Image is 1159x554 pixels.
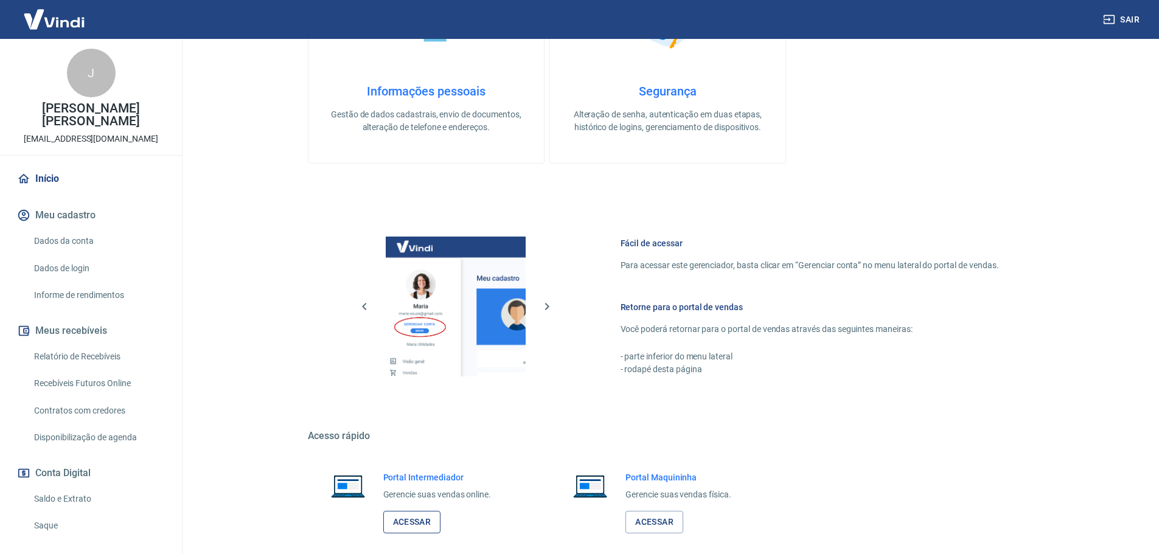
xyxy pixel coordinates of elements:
[322,471,374,500] img: Imagem de um notebook aberto
[29,256,167,281] a: Dados de login
[621,237,999,249] h6: Fácil de acessar
[383,471,492,483] h6: Portal Intermediador
[621,301,999,313] h6: Retorne para o portal de vendas
[328,108,524,134] p: Gestão de dados cadastrais, envio de documentos, alteração de telefone e endereços.
[24,133,158,145] p: [EMAIL_ADDRESS][DOMAIN_NAME]
[15,460,167,486] button: Conta Digital
[625,511,683,533] a: Acessar
[621,363,999,376] p: - rodapé desta página
[29,513,167,538] a: Saque
[29,344,167,369] a: Relatório de Recebíveis
[29,371,167,396] a: Recebíveis Futuros Online
[569,108,766,134] p: Alteração de senha, autenticação em duas etapas, histórico de logins, gerenciamento de dispositivos.
[15,202,167,229] button: Meu cadastro
[15,317,167,344] button: Meus recebíveis
[10,102,172,128] p: [PERSON_NAME] [PERSON_NAME]
[15,165,167,192] a: Início
[621,323,999,336] p: Você poderá retornar para o portal de vendas através das seguintes maneiras:
[29,486,167,511] a: Saldo e Extrato
[29,229,167,254] a: Dados da conta
[621,350,999,363] p: - parte inferior do menu lateral
[15,1,94,38] img: Vindi
[308,430,1028,442] h5: Acesso rápido
[386,237,526,376] img: Imagem da dashboard mostrando o botão de gerenciar conta na sidebar no lado esquerdo
[1101,9,1144,31] button: Sair
[29,398,167,423] a: Contratos com credores
[29,425,167,450] a: Disponibilização de agenda
[565,471,616,500] img: Imagem de um notebook aberto
[621,259,999,272] p: Para acessar este gerenciador, basta clicar em “Gerenciar conta” no menu lateral do portal de ven...
[383,511,441,533] a: Acessar
[625,471,731,483] h6: Portal Maquininha
[569,84,766,99] h4: Segurança
[29,283,167,308] a: Informe de rendimentos
[625,488,731,501] p: Gerencie suas vendas física.
[383,488,492,501] p: Gerencie suas vendas online.
[67,49,116,97] div: J
[328,84,524,99] h4: Informações pessoais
